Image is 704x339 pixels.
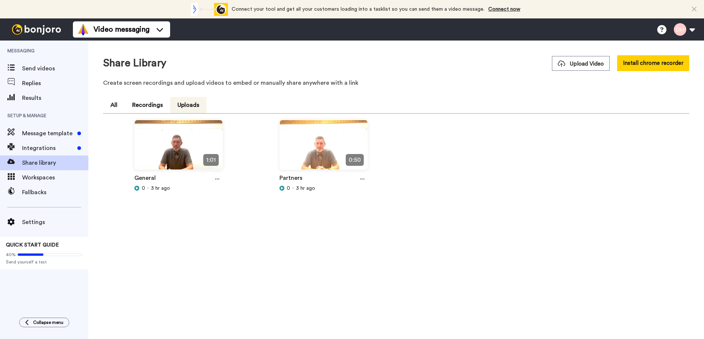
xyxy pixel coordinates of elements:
[6,252,16,258] span: 40%
[134,185,223,192] div: 3 hr ago
[19,318,69,327] button: Collapse menu
[6,242,59,248] span: QUICK START GUIDE
[22,144,74,153] span: Integrations
[142,185,145,192] span: 0
[22,64,88,73] span: Send videos
[203,154,219,166] span: 1:01
[287,185,290,192] span: 0
[279,185,368,192] div: 3 hr ago
[103,97,125,113] button: All
[94,24,149,35] span: Video messaging
[33,319,63,325] span: Collapse menu
[22,188,88,197] span: Fallbacks
[22,94,88,102] span: Results
[279,174,302,185] a: Partners
[103,57,166,69] h1: Share Library
[552,56,610,71] button: Upload Video
[22,173,88,182] span: Workspaces
[280,120,367,176] img: 845c1a42-678a-49bd-bf7d-b0d00cd09930_thumbnail_source_1755513562.jpg
[170,97,207,113] button: Uploads
[346,154,364,166] span: 0:50
[488,7,520,12] a: Connect now
[9,24,64,35] img: bj-logo-header-white.svg
[125,97,170,113] button: Recordings
[6,259,82,265] span: Send yourself a test
[135,120,222,176] img: c8858b92-b7e8-4a97-811c-7975886da898_thumbnail_source_1755513752.jpg
[77,24,89,35] img: vm-color.svg
[22,79,88,88] span: Replies
[22,158,88,167] span: Share library
[187,3,228,16] div: animation
[103,78,689,87] p: Create screen recordings and upload videos to embed or manually share anywhere with a link
[134,174,156,185] a: General
[22,129,74,138] span: Message template
[558,60,604,68] span: Upload Video
[22,218,88,227] span: Settings
[617,55,689,71] button: Install chrome recorder
[232,7,485,12] span: Connect your tool and get all your customers loading into a tasklist so you can send them a video...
